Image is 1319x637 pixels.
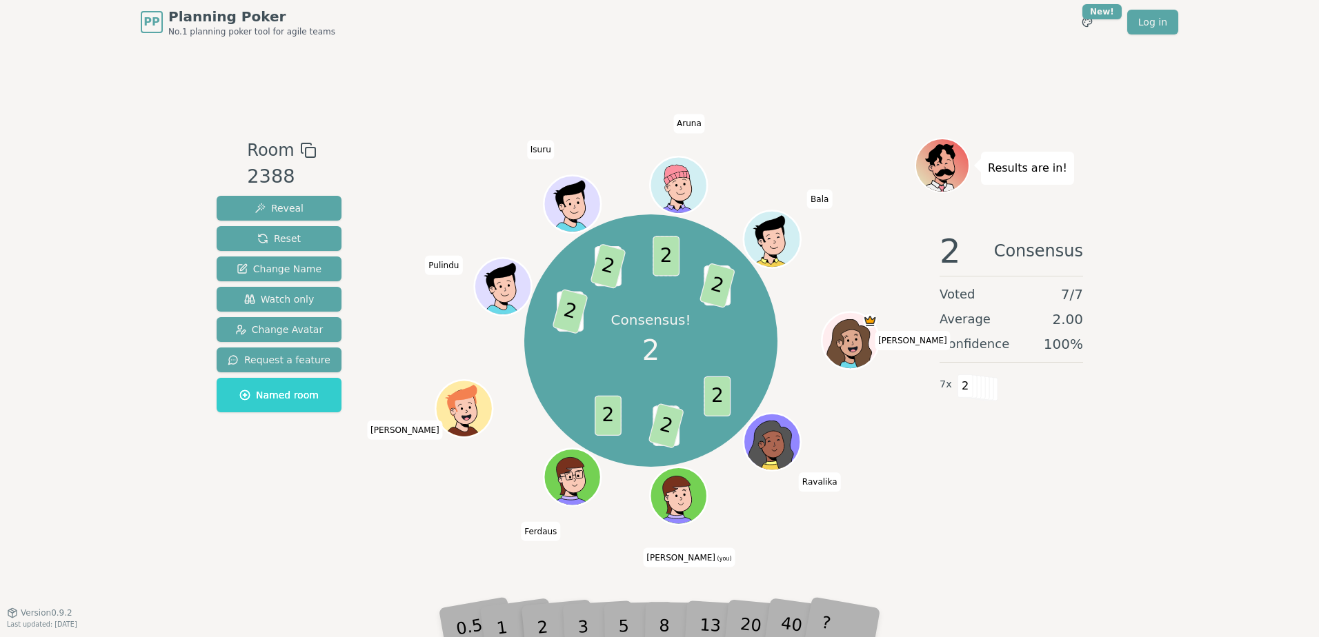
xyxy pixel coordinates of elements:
span: Reset [257,232,301,245]
span: 2 [958,374,973,398]
button: Reveal [217,196,341,221]
a: Log in [1127,10,1178,34]
span: Change Name [237,262,321,276]
div: New! [1082,4,1122,19]
span: Last updated: [DATE] [7,620,77,628]
span: Average [940,310,991,329]
span: (you) [715,556,732,562]
span: PP [143,14,159,30]
div: 2388 [247,163,316,191]
span: 7 x [940,377,952,392]
span: Request a feature [228,353,330,367]
p: Results are in! [988,159,1067,178]
span: 100 % [1044,334,1083,354]
span: Change Avatar [235,323,324,336]
span: Confidence [940,334,1009,354]
span: 2 [552,288,588,334]
span: Reveal [255,201,304,215]
button: Version0.9.2 [7,607,72,618]
span: Watch only [244,292,315,306]
span: Click to change your name [521,522,560,541]
span: Version 0.9.2 [21,607,72,618]
button: Reset [217,226,341,251]
span: 2 [699,262,735,307]
span: Click to change your name [367,421,443,440]
button: New! [1075,10,1100,34]
span: Planning Poker [168,7,335,26]
span: 2 [653,236,680,276]
span: Click to change your name [643,548,735,567]
span: 2 [704,376,731,416]
span: Room [247,138,294,163]
button: Watch only [217,287,341,312]
span: Click to change your name [527,140,555,159]
span: 7 / 7 [1061,285,1083,304]
a: PPPlanning PokerNo.1 planning poker tool for agile teams [141,7,335,37]
span: 2.00 [1052,310,1083,329]
button: Change Avatar [217,317,341,342]
span: Staci is the host [862,314,877,328]
button: Change Name [217,256,341,281]
span: Click to change your name [799,472,841,492]
button: Named room [217,378,341,412]
span: No.1 planning poker tool for agile teams [168,26,335,37]
span: 2 [642,330,659,371]
span: Consensus [994,234,1083,267]
p: Consensus! [611,310,691,330]
button: Click to change your avatar [651,469,705,523]
span: 2 [595,395,622,435]
span: 2 [590,243,626,289]
span: Voted [940,285,975,304]
span: Click to change your name [807,190,832,209]
span: Click to change your name [875,331,951,350]
span: Click to change your name [673,114,705,133]
span: Named room [239,388,319,402]
button: Request a feature [217,347,341,372]
span: Click to change your name [425,256,462,275]
span: 2 [940,234,961,267]
span: 2 [648,403,684,448]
